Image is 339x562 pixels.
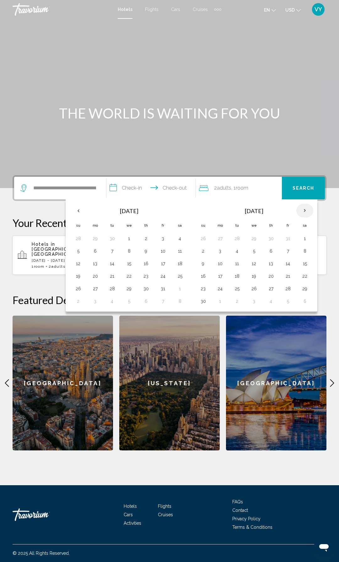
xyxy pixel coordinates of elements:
button: Day 30 [141,284,151,293]
a: Flights [145,7,159,12]
button: Day 29 [124,284,134,293]
button: Day 3 [215,247,225,255]
button: Day 22 [124,272,134,281]
button: Day 11 [175,247,185,255]
p: [DATE] - [DATE] [32,258,108,263]
button: Extra navigation items [214,4,221,14]
button: Change currency [285,5,301,14]
a: [US_STATE] [119,316,220,450]
button: Day 22 [300,272,310,281]
a: Cars [124,512,133,517]
a: Cars [171,7,180,12]
a: Cruises [158,512,173,517]
button: Travelers: 2 adults, 0 children [196,177,282,199]
button: Day 27 [266,284,276,293]
button: Day 1 [175,284,185,293]
button: Day 7 [107,247,117,255]
button: Day 30 [198,297,208,306]
button: Day 3 [90,297,100,306]
button: Day 5 [73,247,83,255]
span: Room [34,264,45,269]
h1: THE WORLD IS WAITING FOR YOU [52,105,287,121]
button: Day 4 [175,234,185,243]
button: Day 29 [90,234,100,243]
button: Day 26 [249,284,259,293]
button: Day 3 [158,234,168,243]
a: Travorium [13,3,111,16]
button: Check in and out dates [106,177,196,199]
button: Day 18 [175,259,185,268]
button: Day 4 [232,247,242,255]
span: © 2025 All Rights Reserved. [13,551,70,556]
span: USD [285,8,295,13]
th: [DATE] [212,203,296,218]
button: Day 31 [283,234,293,243]
span: Hotels in [32,242,55,247]
button: Day 2 [141,234,151,243]
button: Day 16 [198,272,208,281]
button: Day 28 [283,284,293,293]
button: Day 6 [266,247,276,255]
button: Day 20 [90,272,100,281]
button: Day 23 [141,272,151,281]
button: Day 24 [215,284,225,293]
span: en [264,8,270,13]
button: Day 26 [198,234,208,243]
button: User Menu [310,3,326,16]
button: Day 17 [215,272,225,281]
span: Adults [51,264,65,269]
button: Day 6 [90,247,100,255]
button: Day 1 [300,234,310,243]
a: [GEOGRAPHIC_DATA] [226,316,326,450]
iframe: Button to launch messaging window [314,537,334,557]
span: VY [315,6,322,13]
button: Day 12 [249,259,259,268]
button: Day 6 [300,297,310,306]
button: Day 5 [283,297,293,306]
span: Activities [124,521,141,526]
button: Day 30 [266,234,276,243]
a: Flights [158,504,171,509]
button: Day 3 [249,297,259,306]
button: Day 8 [300,247,310,255]
button: Day 2 [232,297,242,306]
button: Day 15 [124,259,134,268]
button: Day 14 [107,259,117,268]
button: Day 24 [158,272,168,281]
button: Day 5 [249,247,259,255]
a: Hotels [124,504,137,509]
a: Terms & Conditions [232,525,272,530]
button: Day 20 [266,272,276,281]
span: 2 [49,264,65,269]
button: Day 7 [283,247,293,255]
button: Day 26 [73,284,83,293]
span: Adults [217,185,231,191]
span: Room [236,185,248,191]
button: Day 8 [175,297,185,306]
button: Day 25 [232,284,242,293]
a: FAQs [232,499,243,504]
span: [GEOGRAPHIC_DATA], [GEOGRAPHIC_DATA] (TYO) [32,247,101,257]
button: Day 29 [249,234,259,243]
a: Contact [232,508,248,513]
button: Day 12 [73,259,83,268]
button: Day 25 [175,272,185,281]
button: Next month [296,203,313,218]
button: Day 8 [124,247,134,255]
button: Day 4 [266,297,276,306]
span: Cruises [193,7,208,12]
a: Travorium [13,505,75,524]
th: [DATE] [87,203,171,218]
span: 1 [32,264,44,269]
button: Day 4 [107,297,117,306]
button: Day 2 [198,247,208,255]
